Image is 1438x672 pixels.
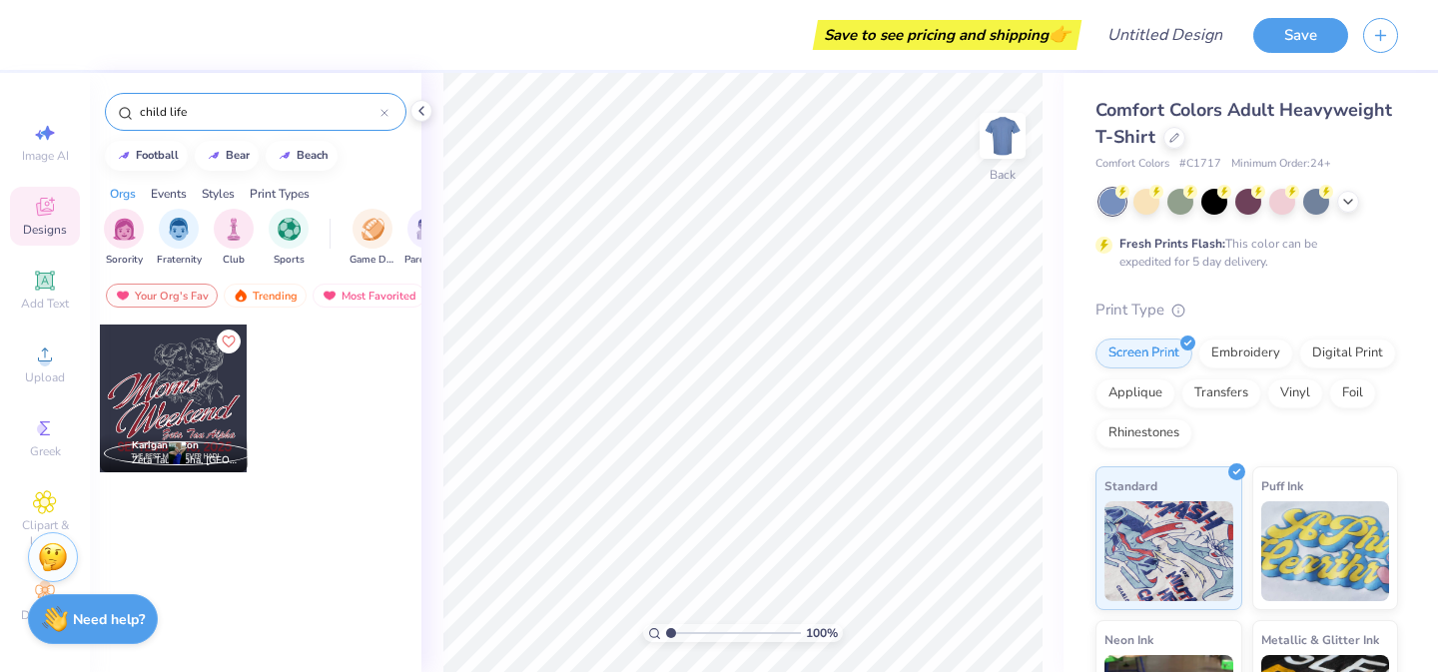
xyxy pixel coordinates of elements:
[214,209,254,268] div: filter for Club
[115,289,131,303] img: most_fav.gif
[1299,338,1396,368] div: Digital Print
[1253,18,1348,53] button: Save
[105,141,188,171] button: football
[404,209,450,268] div: filter for Parent's Weekend
[1329,378,1376,408] div: Foil
[21,296,69,312] span: Add Text
[350,209,395,268] button: filter button
[416,218,439,241] img: Parent's Weekend Image
[10,517,80,549] span: Clipart & logos
[1095,299,1398,322] div: Print Type
[104,209,144,268] button: filter button
[206,150,222,162] img: trend_line.gif
[168,218,190,241] img: Fraternity Image
[30,443,61,459] span: Greek
[983,116,1023,156] img: Back
[1095,156,1169,173] span: Comfort Colors
[21,607,69,623] span: Decorate
[217,330,241,353] button: Like
[73,610,145,629] strong: Need help?
[223,218,245,241] img: Club Image
[22,148,69,164] span: Image AI
[223,253,245,268] span: Club
[106,253,143,268] span: Sorority
[157,209,202,268] button: filter button
[266,141,338,171] button: beach
[278,218,301,241] img: Sports Image
[138,102,380,122] input: Try "Alpha"
[113,218,136,241] img: Sorority Image
[226,150,250,161] div: bear
[132,438,199,452] span: Karigan Acton
[818,20,1077,50] div: Save to see pricing and shipping
[233,289,249,303] img: trending.gif
[23,222,67,238] span: Designs
[1104,501,1233,601] img: Standard
[1119,235,1365,271] div: This color can be expedited for 5 day delivery.
[277,150,293,162] img: trend_line.gif
[106,284,218,308] div: Your Org's Fav
[1095,338,1192,368] div: Screen Print
[1091,15,1238,55] input: Untitled Design
[1179,156,1221,173] span: # C1717
[1095,378,1175,408] div: Applique
[214,209,254,268] button: filter button
[404,209,450,268] button: filter button
[322,289,338,303] img: most_fav.gif
[1261,629,1379,650] span: Metallic & Glitter Ink
[110,185,136,203] div: Orgs
[1198,338,1293,368] div: Embroidery
[25,369,65,385] span: Upload
[1267,378,1323,408] div: Vinyl
[269,209,309,268] button: filter button
[224,284,307,308] div: Trending
[1104,475,1157,496] span: Standard
[1261,501,1390,601] img: Puff Ink
[157,209,202,268] div: filter for Fraternity
[116,150,132,162] img: trend_line.gif
[274,253,305,268] span: Sports
[350,253,395,268] span: Game Day
[1119,236,1225,252] strong: Fresh Prints Flash:
[195,141,259,171] button: bear
[1095,98,1392,149] span: Comfort Colors Adult Heavyweight T-Shirt
[1231,156,1331,173] span: Minimum Order: 24 +
[404,253,450,268] span: Parent's Weekend
[1261,475,1303,496] span: Puff Ink
[136,150,179,161] div: football
[157,253,202,268] span: Fraternity
[151,185,187,203] div: Events
[806,624,838,642] span: 100 %
[269,209,309,268] div: filter for Sports
[350,209,395,268] div: filter for Game Day
[132,453,240,468] span: Zeta Tau Alpha, [GEOGRAPHIC_DATA]
[990,166,1016,184] div: Back
[1049,22,1071,46] span: 👉
[361,218,384,241] img: Game Day Image
[313,284,425,308] div: Most Favorited
[202,185,235,203] div: Styles
[104,209,144,268] div: filter for Sorority
[1095,418,1192,448] div: Rhinestones
[250,185,310,203] div: Print Types
[297,150,329,161] div: beach
[1181,378,1261,408] div: Transfers
[1104,629,1153,650] span: Neon Ink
